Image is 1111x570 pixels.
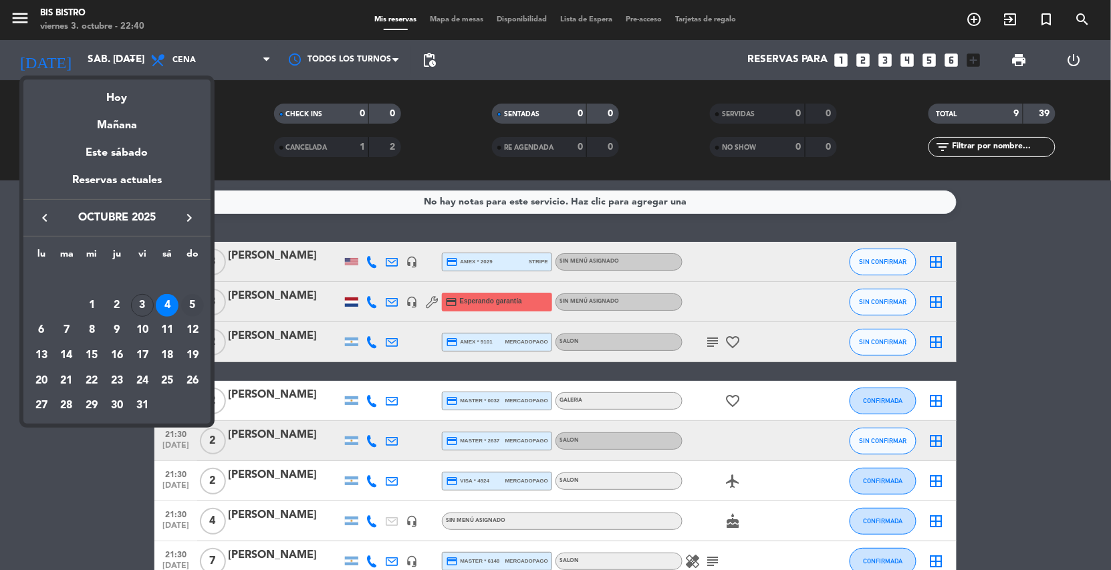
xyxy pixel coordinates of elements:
th: martes [54,247,80,267]
td: 18 de octubre de 2025 [155,343,180,368]
td: 26 de octubre de 2025 [180,368,205,394]
div: 20 [30,370,53,392]
td: 19 de octubre de 2025 [180,343,205,368]
button: keyboard_arrow_right [177,209,201,227]
td: 8 de octubre de 2025 [79,317,104,343]
td: 20 de octubre de 2025 [29,368,54,394]
td: 1 de octubre de 2025 [79,293,104,318]
td: 12 de octubre de 2025 [180,317,205,343]
div: 29 [80,394,103,417]
td: 22 de octubre de 2025 [79,368,104,394]
div: 22 [80,370,103,392]
td: 23 de octubre de 2025 [104,368,130,394]
td: 13 de octubre de 2025 [29,343,54,368]
div: 7 [55,319,78,341]
td: 28 de octubre de 2025 [54,393,80,418]
div: 30 [106,394,128,417]
div: 11 [156,319,178,341]
div: 3 [131,294,154,317]
td: 25 de octubre de 2025 [155,368,180,394]
div: 27 [30,394,53,417]
div: 31 [131,394,154,417]
div: 28 [55,394,78,417]
td: 4 de octubre de 2025 [155,293,180,318]
th: lunes [29,247,54,267]
div: 8 [80,319,103,341]
td: 15 de octubre de 2025 [79,343,104,368]
div: 13 [30,344,53,367]
div: 1 [80,294,103,317]
div: Este sábado [23,134,211,172]
div: 15 [80,344,103,367]
td: 30 de octubre de 2025 [104,393,130,418]
td: 17 de octubre de 2025 [130,343,155,368]
div: 4 [156,294,178,317]
td: 3 de octubre de 2025 [130,293,155,318]
div: 6 [30,319,53,341]
td: 7 de octubre de 2025 [54,317,80,343]
td: 11 de octubre de 2025 [155,317,180,343]
div: 23 [106,370,128,392]
td: 9 de octubre de 2025 [104,317,130,343]
div: 2 [106,294,128,317]
div: 25 [156,370,178,392]
th: jueves [104,247,130,267]
td: 21 de octubre de 2025 [54,368,80,394]
th: miércoles [79,247,104,267]
td: 14 de octubre de 2025 [54,343,80,368]
td: OCT. [29,267,205,293]
td: 10 de octubre de 2025 [130,317,155,343]
td: 27 de octubre de 2025 [29,393,54,418]
i: keyboard_arrow_left [37,210,53,226]
div: 24 [131,370,154,392]
i: keyboard_arrow_right [181,210,197,226]
div: Hoy [23,80,211,107]
th: sábado [155,247,180,267]
div: 12 [181,319,204,341]
div: 9 [106,319,128,341]
div: 10 [131,319,154,341]
td: 29 de octubre de 2025 [79,393,104,418]
div: 5 [181,294,204,317]
div: Mañana [23,107,211,134]
div: 17 [131,344,154,367]
th: viernes [130,247,155,267]
span: octubre 2025 [57,209,177,227]
td: 5 de octubre de 2025 [180,293,205,318]
div: 19 [181,344,204,367]
th: domingo [180,247,205,267]
td: 24 de octubre de 2025 [130,368,155,394]
div: 14 [55,344,78,367]
div: Reservas actuales [23,172,211,199]
div: 26 [181,370,204,392]
div: 21 [55,370,78,392]
td: 16 de octubre de 2025 [104,343,130,368]
div: 16 [106,344,128,367]
button: keyboard_arrow_left [33,209,57,227]
td: 6 de octubre de 2025 [29,317,54,343]
td: 31 de octubre de 2025 [130,393,155,418]
td: 2 de octubre de 2025 [104,293,130,318]
div: 18 [156,344,178,367]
